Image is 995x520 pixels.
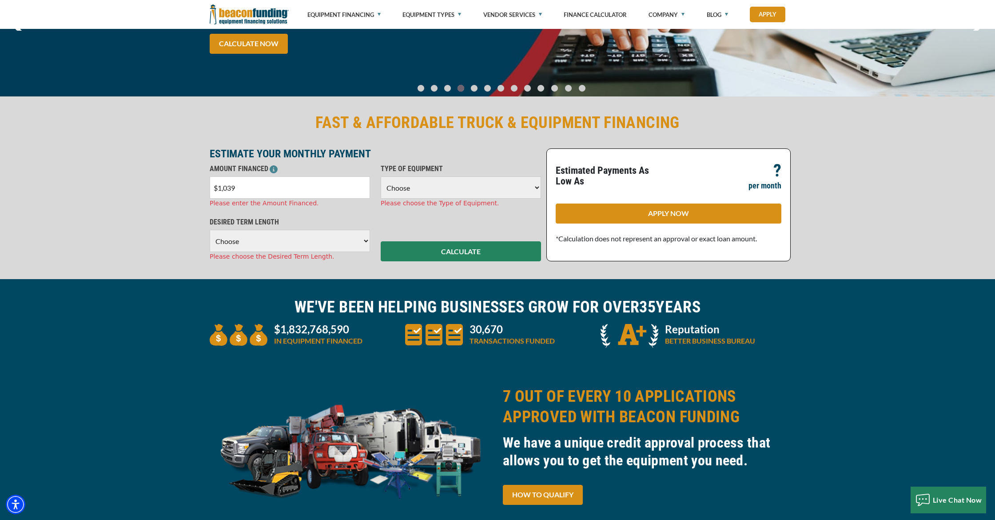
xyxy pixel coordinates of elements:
[911,487,987,513] button: Live Chat Now
[210,176,370,199] input: $0
[496,84,506,92] a: Go To Slide 6
[210,112,785,133] h2: FAST & AFFORDABLE TRUCK & EQUIPMENT FINANCING
[503,434,785,469] h3: We have a unique credit approval process that allows you to get the equipment you need.
[470,336,555,346] p: TRANSACTIONS FUNDED
[639,298,656,316] span: 35
[405,324,463,345] img: three document icons to convery large amount of transactions funded
[6,495,25,514] div: Accessibility Menu
[536,84,546,92] a: Go To Slide 9
[210,297,785,317] h2: WE'VE BEEN HELPING BUSINESSES GROW FOR OVER YEARS
[210,199,370,208] div: Please enter the Amount Financed.
[210,164,370,174] p: AMOUNT FINANCED
[522,84,533,92] a: Go To Slide 8
[210,324,267,346] img: three money bags to convey large amount of equipment financed
[601,324,658,348] img: A + icon
[381,241,541,261] button: CALCULATE
[549,84,560,92] a: Go To Slide 10
[556,204,781,224] a: APPLY NOW
[416,84,426,92] a: Go To Slide 0
[503,485,583,505] a: HOW TO QUALIFY
[482,84,493,92] a: Go To Slide 5
[503,386,785,427] h2: 7 OUT OF EVERY 10 APPLICATIONS APPROVED WITH BEACON FUNDING
[577,84,588,92] a: Go To Slide 12
[509,84,520,92] a: Go To Slide 7
[556,234,757,243] span: *Calculation does not represent an approval or exact loan amount.
[750,7,785,22] a: Apply
[210,386,492,511] img: equipment collage
[210,252,370,261] div: Please choose the Desired Term Length.
[665,336,755,346] p: BETTER BUSINESS BUREAU
[773,165,781,176] p: ?
[210,148,541,159] p: ESTIMATE YOUR MONTHLY PAYMENT
[429,84,440,92] a: Go To Slide 1
[456,84,466,92] a: Go To Slide 3
[563,84,574,92] a: Go To Slide 11
[274,336,362,346] p: IN EQUIPMENT FINANCED
[274,324,362,335] p: $1,832,768,590
[381,199,541,208] div: Please choose the Type of Equipment.
[470,324,555,335] p: 30,670
[469,84,480,92] a: Go To Slide 4
[442,84,453,92] a: Go To Slide 2
[933,496,982,504] span: Live Chat Now
[381,164,541,174] p: TYPE OF EQUIPMENT
[210,217,370,228] p: DESIRED TERM LENGTH
[210,443,492,452] a: equipment collage
[556,165,663,187] p: Estimated Payments As Low As
[748,180,781,191] p: per month
[210,34,288,54] a: CALCULATE NOW
[665,324,755,335] p: Reputation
